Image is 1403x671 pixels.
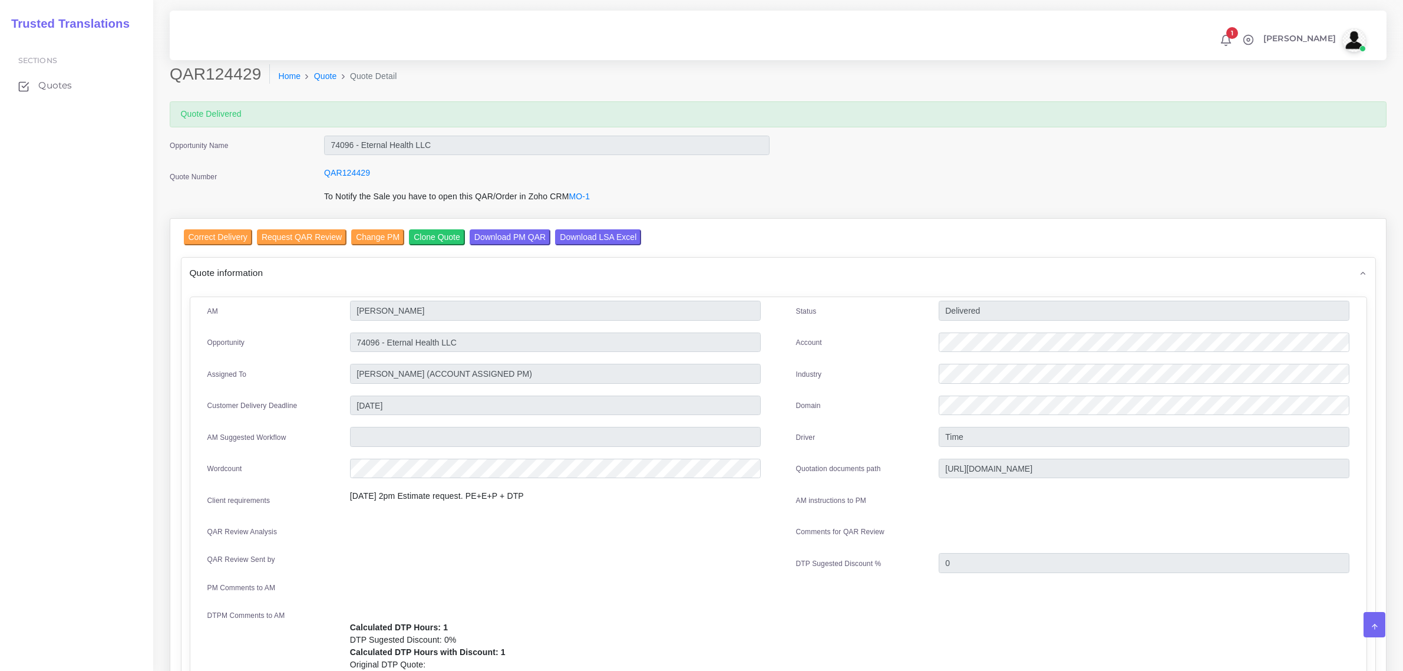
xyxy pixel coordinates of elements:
[1257,28,1370,52] a: [PERSON_NAME]avatar
[796,558,882,569] label: DTP Sugested Discount %
[1263,34,1336,42] span: [PERSON_NAME]
[207,527,278,537] label: QAR Review Analysis
[1342,28,1366,52] img: avatar
[796,306,817,317] label: Status
[207,495,270,506] label: Client requirements
[170,101,1387,127] div: Quote Delivered
[3,14,130,34] a: Trusted Translations
[207,610,285,621] label: DTPM Comments to AM
[1226,27,1238,39] span: 1
[796,495,867,506] label: AM instructions to PM
[315,190,778,210] div: To Notify the Sale you have to open this QAR/Order in Zoho CRM
[796,463,881,474] label: Quotation documents path
[350,647,506,657] b: Calculated DTP Hours with Discount: 1
[207,583,276,593] label: PM Comments to AM
[796,337,822,348] label: Account
[555,229,641,245] input: Download LSA Excel
[170,64,270,84] h2: QAR124429
[350,364,761,384] input: pm
[796,527,884,537] label: Comments for QAR Review
[796,369,822,380] label: Industry
[350,623,448,632] b: Calculated DTP Hours: 1
[207,400,298,411] label: Customer Delivery Deadline
[18,56,57,65] span: Sections
[207,554,275,565] label: QAR Review Sent by
[207,432,286,443] label: AM Suggested Workflow
[350,490,761,502] p: [DATE] 2pm Estimate request. PE+E+P + DTP
[314,70,337,83] a: Quote
[278,70,301,83] a: Home
[470,229,550,245] input: Download PM QAR
[190,266,263,279] span: Quote information
[170,172,217,182] label: Quote Number
[1216,34,1236,47] a: 1
[181,258,1375,288] div: Quote information
[184,229,252,245] input: Correct Delivery
[9,73,144,98] a: Quotes
[569,192,590,201] a: MO-1
[207,306,218,317] label: AM
[796,400,821,411] label: Domain
[3,17,130,31] h2: Trusted Translations
[796,432,816,443] label: Driver
[351,229,404,245] input: Change PM
[324,168,370,177] a: QAR124429
[207,369,247,380] label: Assigned To
[170,140,229,151] label: Opportunity Name
[257,229,346,245] input: Request QAR Review
[207,337,245,348] label: Opportunity
[337,70,397,83] li: Quote Detail
[38,79,72,92] span: Quotes
[409,229,465,245] input: Clone Quote
[207,463,242,474] label: Wordcount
